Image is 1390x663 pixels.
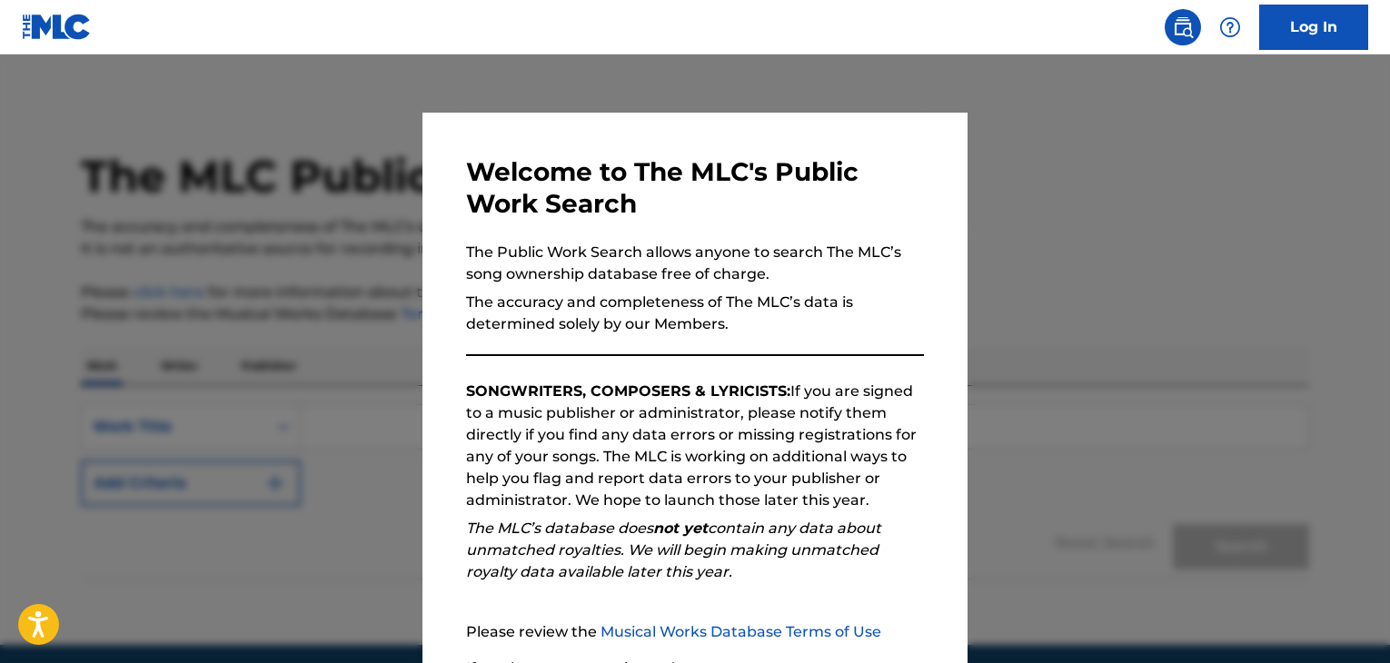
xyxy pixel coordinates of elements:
[1212,9,1248,45] div: Help
[466,382,790,400] strong: SONGWRITERS, COMPOSERS & LYRICISTS:
[1259,5,1368,50] a: Log In
[22,14,92,40] img: MLC Logo
[466,381,924,511] p: If you are signed to a music publisher or administrator, please notify them directly if you find ...
[1172,16,1194,38] img: search
[466,292,924,335] p: The accuracy and completeness of The MLC’s data is determined solely by our Members.
[1219,16,1241,38] img: help
[466,156,924,220] h3: Welcome to The MLC's Public Work Search
[466,242,924,285] p: The Public Work Search allows anyone to search The MLC’s song ownership database free of charge.
[601,623,881,640] a: Musical Works Database Terms of Use
[1165,9,1201,45] a: Public Search
[466,520,881,580] em: The MLC’s database does contain any data about unmatched royalties. We will begin making unmatche...
[653,520,708,537] strong: not yet
[466,621,924,643] p: Please review the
